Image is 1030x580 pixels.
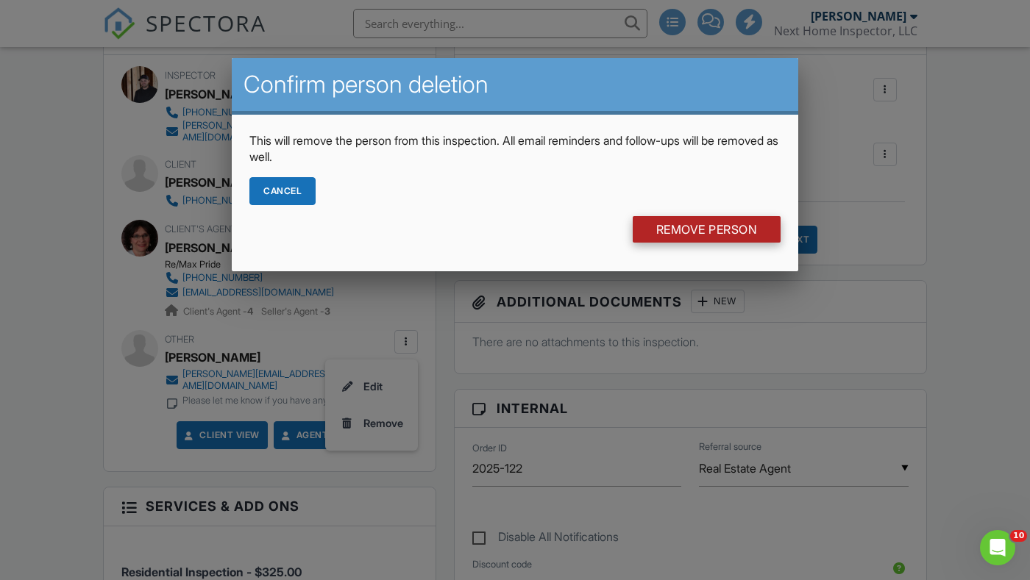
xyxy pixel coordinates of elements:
p: This will remove the person from this inspection. All email reminders and follow-ups will be remo... [249,132,781,165]
div: Cancel [249,177,316,205]
h2: Confirm person deletion [244,70,786,99]
span: 10 [1010,530,1027,542]
iframe: Intercom live chat [980,530,1015,565]
input: Remove Person [633,216,781,243]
